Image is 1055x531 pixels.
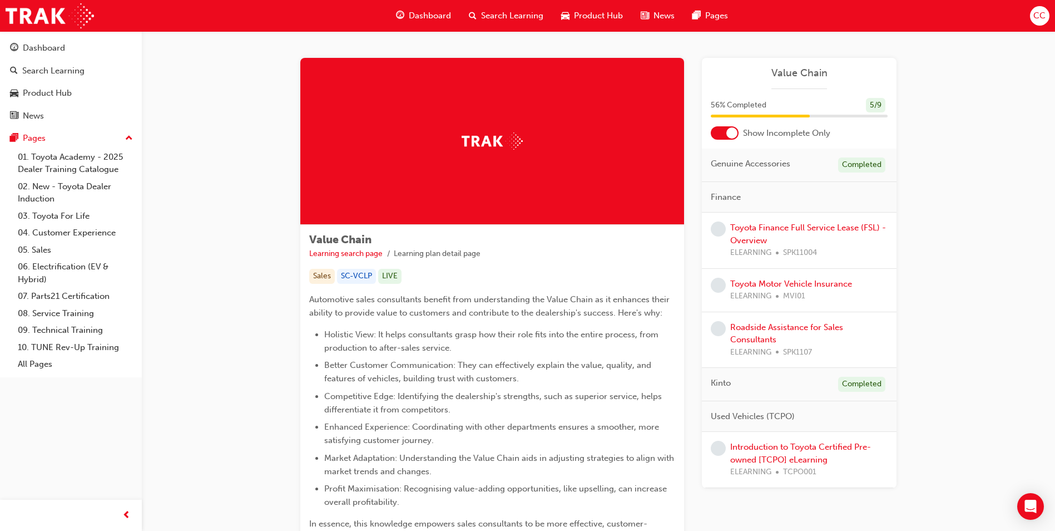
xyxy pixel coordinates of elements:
a: Dashboard [4,38,137,58]
a: 03. Toyota For Life [13,208,137,225]
a: Introduction to Toyota Certified Pre-owned [TCPO] eLearning [730,442,871,465]
span: pages-icon [692,9,701,23]
div: Completed [838,377,885,392]
a: search-iconSearch Learning [460,4,552,27]
button: Pages [4,128,137,149]
div: Open Intercom Messenger [1017,493,1044,520]
div: Sales [309,269,335,284]
a: Toyota Finance Full Service Lease (FSL) - Overview [730,223,886,245]
a: 01. Toyota Academy - 2025 Dealer Training Catalogue [13,149,137,178]
span: learningRecordVerb_NONE-icon [711,321,726,336]
span: SPK11004 [783,247,817,259]
span: Search Learning [481,9,543,22]
span: Profit Maximisation: Recognising value-adding opportunities, like upselling, can increase overall... [324,484,669,507]
div: Pages [23,132,46,145]
span: ELEARNING [730,466,771,479]
a: 02. New - Toyota Dealer Induction [13,178,137,208]
span: SPK1107 [783,346,812,359]
span: search-icon [10,66,18,76]
span: learningRecordVerb_NONE-icon [711,222,726,237]
span: Dashboard [409,9,451,22]
a: Roadside Assistance for Sales Consultants [730,322,843,345]
span: Kinto [711,377,731,390]
a: guage-iconDashboard [387,4,460,27]
span: Pages [705,9,728,22]
div: SC-VCLP [337,269,376,284]
span: search-icon [469,9,477,23]
span: car-icon [10,88,18,99]
span: guage-icon [10,43,18,53]
span: TCPO001 [783,466,816,479]
span: Automotive sales consultants benefit from understanding the Value Chain as it enhances their abil... [309,294,672,318]
a: 04. Customer Experience [13,224,137,242]
div: Dashboard [23,42,65,55]
button: CC [1030,6,1049,26]
span: car-icon [561,9,569,23]
a: Search Learning [4,61,137,81]
a: 05. Sales [13,242,137,259]
span: Show Incomplete Only [743,127,830,140]
span: ELEARNING [730,290,771,303]
div: Completed [838,158,885,173]
div: News [23,110,44,122]
span: up-icon [125,131,133,146]
span: Value Chain [309,233,372,246]
span: pages-icon [10,134,18,144]
span: Competitive Edge: Identifying the dealership's strengths, such as superior service, helps differe... [324,391,664,415]
a: Value Chain [711,67,888,80]
span: ELEARNING [730,247,771,259]
span: ELEARNING [730,346,771,359]
a: 09. Technical Training [13,322,137,339]
span: news-icon [641,9,649,23]
a: 10. TUNE Rev-Up Training [13,339,137,356]
span: learningRecordVerb_NONE-icon [711,278,726,293]
a: News [4,106,137,126]
span: learningRecordVerb_NONE-icon [711,441,726,456]
div: 5 / 9 [866,98,885,113]
li: Learning plan detail page [394,248,481,260]
span: Product Hub [574,9,623,22]
a: 07. Parts21 Certification [13,288,137,305]
a: All Pages [13,356,137,373]
a: Product Hub [4,83,137,104]
span: News [653,9,675,22]
div: Product Hub [23,87,72,100]
span: Market Adaptation: Understanding the Value Chain aids in adjusting strategies to align with marke... [324,453,676,476]
span: Used Vehicles (TCPO) [711,410,795,423]
button: DashboardSearch LearningProduct HubNews [4,36,137,128]
span: CC [1033,9,1046,22]
img: Trak [462,132,523,150]
span: Enhanced Experience: Coordinating with other departments ensures a smoother, more satisfying cust... [324,422,661,445]
div: Search Learning [22,65,85,77]
span: 56 % Completed [711,99,766,112]
img: Trak [6,3,94,28]
a: news-iconNews [632,4,683,27]
span: Genuine Accessories [711,158,790,170]
span: news-icon [10,111,18,121]
span: Holistic View: It helps consultants grasp how their role fits into the entire process, from produ... [324,330,661,353]
span: MVI01 [783,290,805,303]
a: pages-iconPages [683,4,737,27]
a: car-iconProduct Hub [552,4,632,27]
a: 08. Service Training [13,305,137,322]
span: guage-icon [396,9,404,23]
a: Toyota Motor Vehicle Insurance [730,279,852,289]
span: Better Customer Communication: They can effectively explain the value, quality, and features of v... [324,360,653,383]
a: 06. Electrification (EV & Hybrid) [13,258,137,288]
a: Learning search page [309,249,383,258]
span: prev-icon [122,509,131,523]
span: Finance [711,191,741,204]
div: LIVE [378,269,402,284]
